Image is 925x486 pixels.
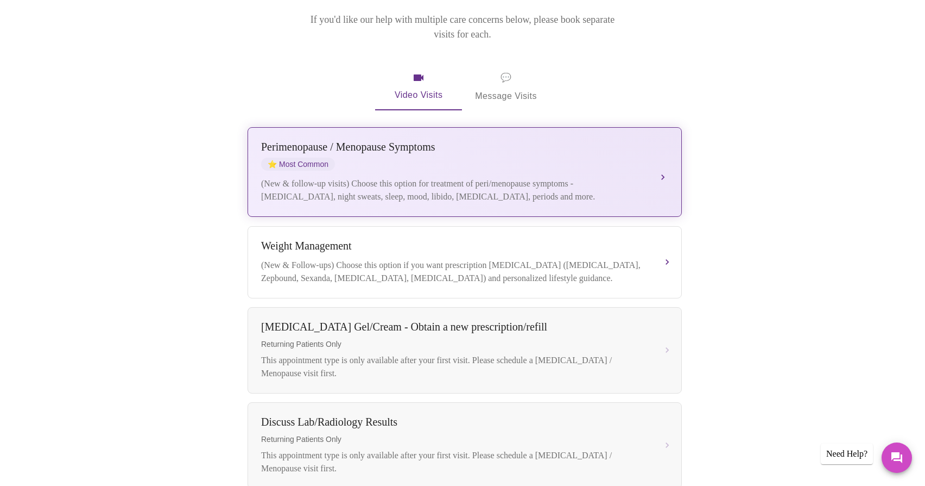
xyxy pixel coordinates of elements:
span: Video Visits [388,71,449,103]
div: (New & follow-up visits) Choose this option for treatment of peri/menopause symptoms - [MEDICAL_D... [261,177,647,203]
span: Returning Patients Only [261,435,647,444]
span: Returning Patients Only [261,340,647,348]
div: Discuss Lab/Radiology Results [261,416,647,428]
div: This appointment type is only available after your first visit. Please schedule a [MEDICAL_DATA] ... [261,354,647,380]
div: [MEDICAL_DATA] Gel/Cream - Obtain a new prescription/refill [261,321,647,333]
span: star [268,160,277,169]
button: Messages [882,443,912,473]
div: Need Help? [821,444,873,464]
button: Perimenopause / Menopause SymptomsstarMost Common(New & follow-up visits) Choose this option for ... [248,127,682,217]
button: [MEDICAL_DATA] Gel/Cream - Obtain a new prescription/refillReturning Patients OnlyThis appointmen... [248,307,682,394]
div: Perimenopause / Menopause Symptoms [261,141,647,153]
div: This appointment type is only available after your first visit. Please schedule a [MEDICAL_DATA] ... [261,449,647,475]
div: (New & Follow-ups) Choose this option if you want prescription [MEDICAL_DATA] ([MEDICAL_DATA], Ze... [261,259,647,285]
p: If you'd like our help with multiple care concerns below, please book separate visits for each. [295,13,630,42]
button: Weight Management(New & Follow-ups) Choose this option if you want prescription [MEDICAL_DATA] ([... [248,226,682,298]
span: Most Common [261,158,335,171]
span: message [500,70,511,85]
div: Weight Management [261,240,647,252]
span: Message Visits [475,70,537,104]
